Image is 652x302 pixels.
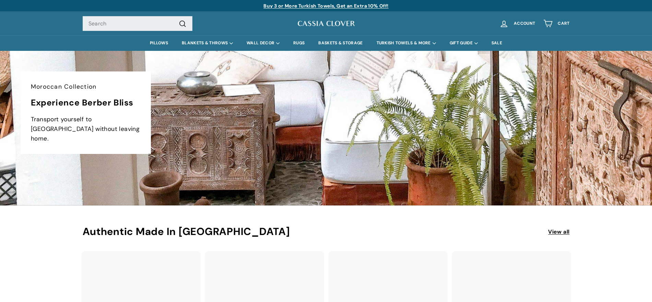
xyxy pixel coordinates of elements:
[514,21,535,26] span: Account
[83,16,192,31] input: Search
[311,35,369,51] a: BASKETS & STORAGE
[485,35,509,51] a: SALE
[31,98,141,108] p: Experience Berber Bliss
[31,114,141,143] p: Transport yourself to [GEOGRAPHIC_DATA] without leaving home.
[495,13,539,34] a: Account
[548,227,569,236] a: View all
[69,35,583,51] div: Primary
[443,35,485,51] summary: GIFT GUIDE
[240,35,286,51] summary: WALL DECOR
[263,3,388,9] a: Buy 3 or More Turkish Towels, Get an Extra 10% Off!
[286,35,311,51] a: RUGS
[558,21,569,26] span: Cart
[31,82,141,91] p: Moroccan Collection
[143,35,175,51] a: PILLOWS
[83,226,548,237] h2: Authentic Made In [GEOGRAPHIC_DATA]
[370,35,443,51] summary: TURKISH TOWELS & MORE
[539,13,573,34] a: Cart
[175,35,240,51] summary: BLANKETS & THROWS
